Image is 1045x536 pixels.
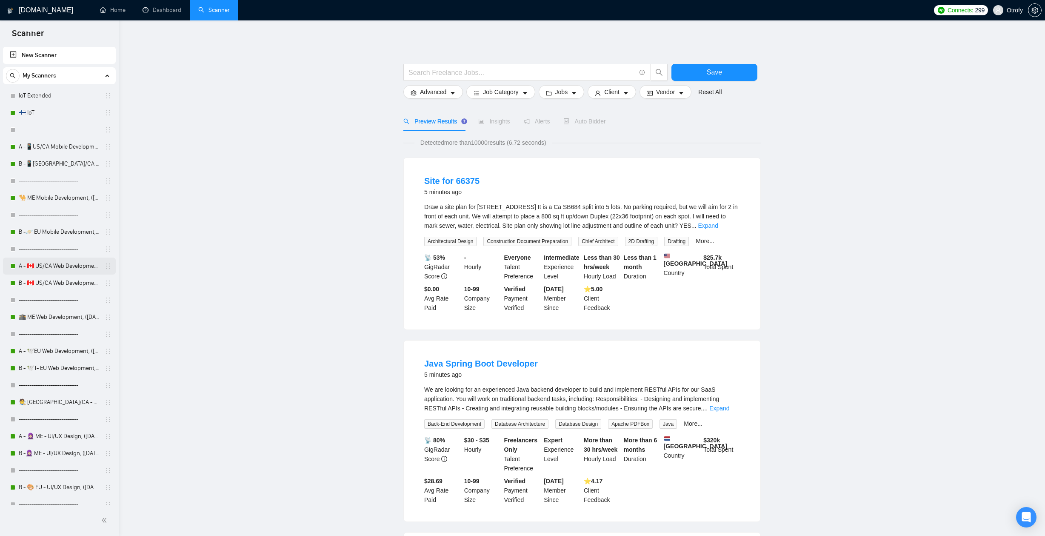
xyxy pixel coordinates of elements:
[542,253,582,281] div: Experience Level
[460,118,468,125] div: Tooltip anchor
[622,253,662,281] div: Duration
[464,437,489,444] b: $30 - $35
[662,436,702,473] div: Country
[696,238,714,244] a: More...
[3,47,116,64] li: New Scanner
[504,478,526,484] b: Verified
[651,64,668,81] button: search
[604,87,620,97] span: Client
[503,284,542,312] div: Payment Verified
[624,437,657,453] b: More than 6 months
[584,478,602,484] b: ⭐️ 4.17
[664,237,689,246] span: Drafting
[466,85,535,99] button: barsJob Categorycaret-down
[524,118,550,125] span: Alerts
[441,456,447,462] span: info-circle
[503,476,542,504] div: Payment Verified
[595,90,601,96] span: user
[19,172,100,189] a: ----------------------------
[504,437,538,453] b: Freelancers Only
[105,161,111,167] span: holder
[19,343,100,360] a: A - 🕊️EU Web Development, ([DATE]), portfolio
[608,419,653,429] span: Apache PDFBox
[424,187,480,197] div: 5 minutes ago
[105,92,111,99] span: holder
[1028,3,1042,17] button: setting
[474,90,480,96] span: bars
[403,118,465,125] span: Preview Results
[6,73,19,79] span: search
[411,90,417,96] span: setting
[938,7,945,14] img: upwork-logo.png
[464,254,466,261] b: -
[424,386,719,412] span: We are looking for an experienced Java backend developer to build and implement RESTful APIs for ...
[464,286,480,292] b: 10-99
[420,87,446,97] span: Advanced
[584,286,602,292] b: ⭐️ 5.00
[424,419,485,429] span: Back-End Development
[105,484,111,491] span: holder
[522,90,528,96] span: caret-down
[105,450,111,457] span: holder
[698,222,718,229] a: Expand
[105,382,111,389] span: holder
[19,155,100,172] a: B -📱[GEOGRAPHIC_DATA]/CA Mobile Development, ([DATE])
[995,7,1001,13] span: user
[542,476,582,504] div: Member Since
[542,284,582,312] div: Member Since
[478,118,484,124] span: area-chart
[5,27,51,45] span: Scanner
[105,433,111,440] span: holder
[19,411,100,428] a: ----------------------------
[105,263,111,269] span: holder
[105,280,111,287] span: holder
[483,87,518,97] span: Job Category
[19,258,100,275] a: A - 🇨🇦 US/CA Web Development, ([DATE]), portfolio & new cover letter
[105,467,111,474] span: holder
[105,416,111,423] span: holder
[7,4,13,17] img: logo
[975,6,984,15] span: 299
[483,237,571,246] span: Construction Document Preparation
[678,90,684,96] span: caret-down
[582,436,622,473] div: Hourly Load
[105,399,111,406] span: holder
[19,479,100,496] a: B - 🎨 EU - UI/UX Design, ([DATE]) new text
[198,6,230,14] a: searchScanner
[584,437,617,453] b: More than 30 hrs/week
[504,254,531,261] b: Everyone
[143,6,181,14] a: dashboardDashboard
[504,286,526,292] b: Verified
[403,85,463,99] button: settingAdvancedcaret-down
[105,246,111,252] span: holder
[408,67,636,78] input: Search Freelance Jobs...
[10,47,109,64] a: New Scanner
[478,118,510,125] span: Insights
[702,436,742,473] div: Total Spent
[463,436,503,473] div: Hourly
[584,254,620,270] b: Less than 30 hrs/week
[544,437,562,444] b: Expert
[19,292,100,309] a: ----------------------------
[424,237,477,246] span: Architectural Design
[660,419,677,429] span: Java
[656,87,675,97] span: Vendor
[691,222,697,229] span: ...
[463,253,503,281] div: Hourly
[503,253,542,281] div: Talent Preference
[571,90,577,96] span: caret-down
[555,419,601,429] span: Database Design
[19,428,100,445] a: A - 🧕🏼 ME - UI/UX Design, ([DATE])
[702,405,708,412] span: ...
[105,331,111,338] span: holder
[105,195,111,201] span: holder
[105,143,111,150] span: holder
[544,478,563,484] b: [DATE]
[105,314,111,321] span: holder
[703,437,720,444] b: $ 320k
[19,206,100,224] a: ----------------------------
[105,501,111,508] span: holder
[664,436,670,441] img: 🇳🇱
[563,118,605,125] span: Auto Bidder
[588,85,636,99] button: userClientcaret-down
